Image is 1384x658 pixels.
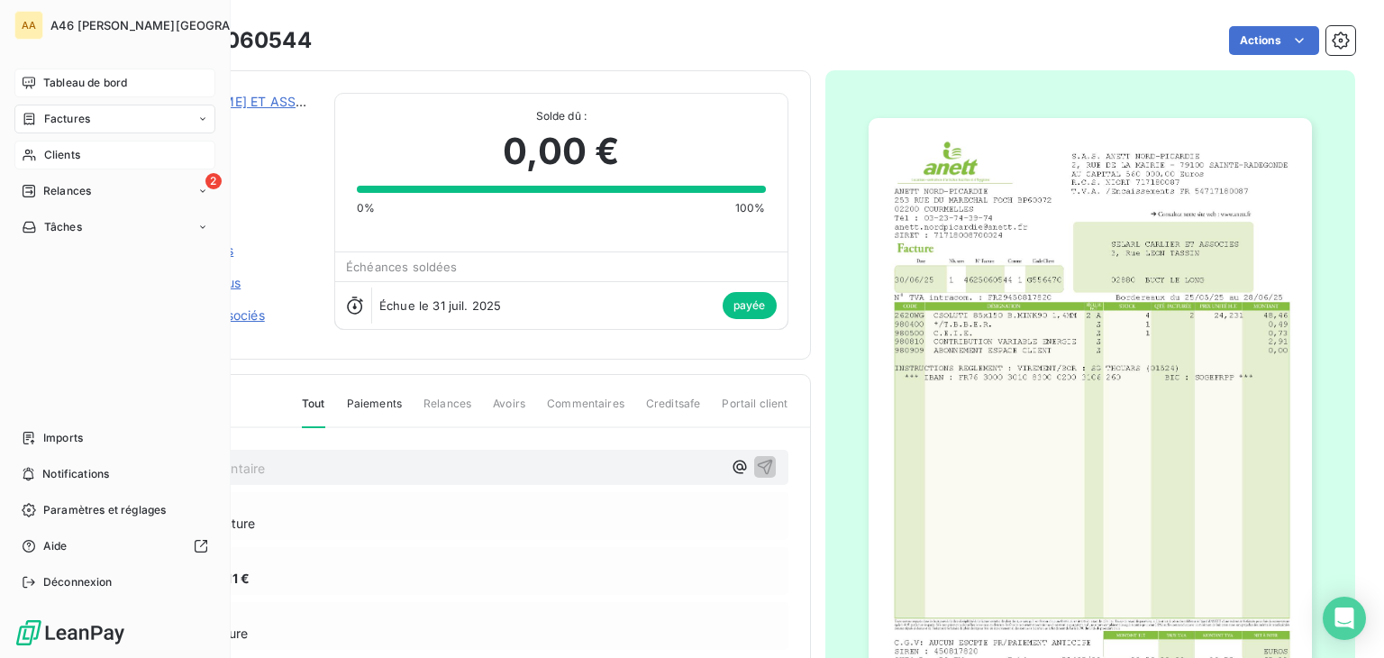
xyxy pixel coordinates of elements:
[302,396,325,428] span: Tout
[346,260,458,274] span: Échéances soldées
[205,173,222,189] span: 2
[14,618,126,647] img: Logo LeanPay
[357,200,375,216] span: 0%
[43,183,91,199] span: Relances
[357,108,765,124] span: Solde dû :
[14,69,215,97] a: Tableau de bord
[14,532,215,561] a: Aide
[14,424,215,452] a: Imports
[423,396,471,426] span: Relances
[43,430,83,446] span: Imports
[722,396,788,426] span: Portail client
[14,177,215,206] a: 2Relances
[503,124,619,178] span: 0,00 €
[43,75,127,91] span: Tableau de bord
[44,147,80,163] span: Clients
[168,24,312,57] h3: 4625060544
[493,396,525,426] span: Avoirs
[44,111,90,127] span: Factures
[379,298,501,313] span: Échue le 31 juil. 2025
[14,105,215,133] a: Factures
[14,213,215,242] a: Tâches
[141,94,334,109] a: [PERSON_NAME] ET ASSOCIES
[14,496,215,525] a: Paramètres et réglages
[44,219,82,235] span: Tâches
[1323,597,1366,640] div: Open Intercom Messenger
[347,396,402,426] span: Paiements
[43,538,68,554] span: Aide
[646,396,701,426] span: Creditsafe
[723,292,777,319] span: payée
[1229,26,1319,55] button: Actions
[14,11,43,40] div: AA
[14,141,215,169] a: Clients
[50,18,299,32] span: A46 [PERSON_NAME][GEOGRAPHIC_DATA]
[43,574,113,590] span: Déconnexion
[42,466,109,482] span: Notifications
[547,396,624,426] span: Commentaires
[43,502,166,518] span: Paramètres et réglages
[735,200,766,216] span: 100%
